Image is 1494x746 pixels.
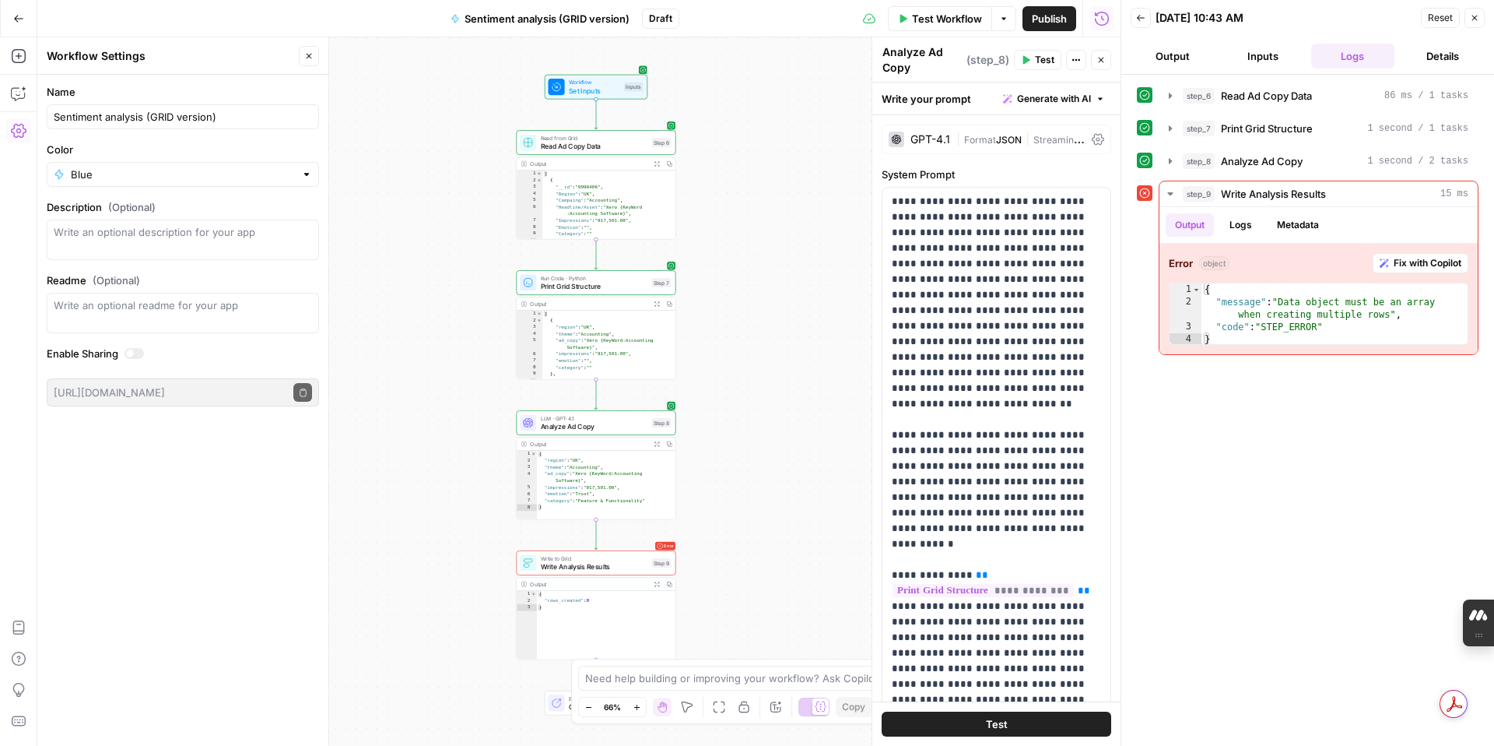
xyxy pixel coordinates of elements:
span: Run Code · Python [541,274,648,283]
button: Logs [1220,213,1261,237]
div: 2 [517,597,537,604]
span: Copy [842,700,865,714]
div: 3 [517,604,537,611]
span: Draft [649,12,672,26]
div: Output [530,300,647,308]
div: 5 [517,337,542,350]
span: step_8 [1183,153,1215,169]
div: 2 [517,317,542,324]
button: Inputs [1221,44,1305,69]
span: 1 second / 2 tasks [1367,154,1468,168]
span: Read Ad Copy Data [1221,88,1312,104]
g: Edge from start to step_6 [594,99,598,128]
button: 86 ms / 1 tasks [1159,83,1478,108]
label: Readme [47,273,319,288]
span: step_7 [1183,121,1215,136]
span: Read from Grid [541,134,648,143]
span: Write to Grid [541,554,648,563]
div: 7 [517,217,542,224]
span: 66% [604,701,621,713]
span: Fix with Copilot [1394,256,1461,270]
div: 1 [517,171,542,178]
input: Blue [71,167,295,182]
div: 3 [517,464,537,471]
div: 10 [517,238,542,245]
button: Output [1166,213,1214,237]
div: 2 [1170,296,1201,321]
textarea: Analyze Ad Copy [882,44,963,76]
span: Toggle code folding, rows 2 through 10 [536,177,542,184]
span: Toggle code folding, rows 1 through 146 [536,171,542,178]
div: Inputs [624,83,643,92]
span: Read Ad Copy Data [541,141,648,151]
button: Test [882,712,1111,737]
span: Set Inputs [569,86,620,96]
label: Color [47,142,319,157]
g: Edge from step_6 to step_7 [594,239,598,269]
span: Print Grid Structure [541,281,648,291]
button: 1 second / 1 tasks [1159,116,1478,141]
div: Output [530,580,647,589]
span: (Optional) [93,273,140,288]
div: 4 [517,331,542,338]
div: 2 [517,457,537,464]
div: 15 ms [1159,207,1478,354]
div: Step 8 [651,418,671,428]
div: WorkflowSet InputsInputs [516,75,675,100]
span: Write Analysis Results [1221,186,1326,202]
span: Reset [1428,11,1453,25]
label: System Prompt [882,167,1111,182]
span: Analyze Ad Copy [541,421,648,431]
button: Logs [1311,44,1395,69]
div: 7 [517,498,537,505]
div: 9 [517,371,542,378]
button: 1 second / 2 tasks [1159,149,1478,174]
button: Test Workflow [888,6,991,31]
span: Test [1035,53,1054,67]
span: End [569,695,639,703]
button: Reset [1421,8,1460,28]
div: ErrorWrite to GridWrite Analysis ResultsStep 9Output{ "rows_created":0} [516,551,675,660]
button: Metadata [1268,213,1328,237]
div: 1 [517,451,537,458]
div: 1 [1170,283,1201,296]
label: Enable Sharing [47,346,319,361]
span: Error [664,540,674,552]
button: Copy [836,697,871,717]
span: Toggle code folding, rows 1 through 130 [536,311,542,318]
span: 15 ms [1440,187,1468,201]
div: EndOutput [516,691,675,716]
div: LLM · GPT-4.1Analyze Ad CopyStep 8Output{ "region":"UK", "theme":"Accounting", "ad_copy":"Xero {K... [516,410,675,519]
span: JSON [996,134,1022,146]
div: 3 [517,324,542,331]
span: Toggle code folding, rows 1 through 8 [531,451,536,458]
button: Publish [1022,6,1076,31]
span: step_6 [1183,88,1215,104]
button: Fix with Copilot [1373,253,1468,273]
span: Analyze Ad Copy [1221,153,1303,169]
span: Sentiment analysis (GRID version) [465,11,630,26]
div: 8 [517,505,537,512]
label: Name [47,84,319,100]
div: 8 [517,364,542,371]
span: Streaming [1033,131,1085,146]
div: 8 [517,224,542,231]
div: Read from GridRead Ad Copy DataStep 6Output[ { "__id":"9996406", "Region":"UK", "Campaing":"Accou... [516,130,675,239]
span: (Optional) [108,199,156,215]
button: Output [1131,44,1215,69]
div: 5 [517,484,537,491]
span: Toggle code folding, rows 10 through 17 [536,378,542,385]
div: 6 [517,491,537,498]
button: Generate with AI [997,89,1111,109]
span: Test [986,716,1008,732]
g: Edge from step_8 to step_9 [594,519,598,549]
div: 4 [517,191,542,198]
div: GPT-4.1 [910,134,950,145]
div: Step 9 [651,558,671,568]
button: Test [1014,50,1061,70]
div: 9 [517,230,542,238]
div: Output [530,440,647,449]
div: Run Code · PythonPrint Grid StructureStep 7Output[ { "region":"UK", "theme":"Accounting", "ad_cop... [516,270,675,379]
span: 1 second / 1 tasks [1367,121,1468,135]
div: 4 [517,471,537,484]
